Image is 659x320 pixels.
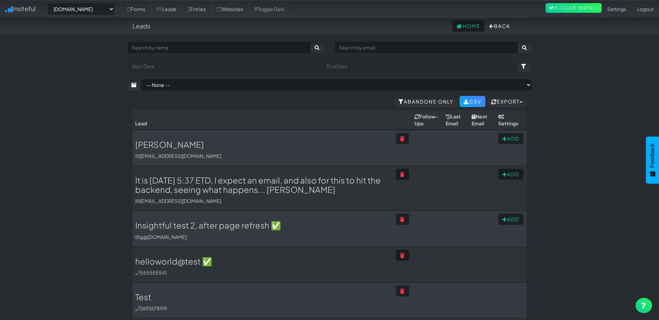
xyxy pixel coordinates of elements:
[151,0,182,18] a: Leads
[495,110,527,130] th: Settings
[135,140,390,159] a: [PERSON_NAME][EMAIL_ADDRESS][DOMAIN_NAME]
[632,0,659,18] a: Logout
[5,6,12,12] img: icon.png
[649,143,656,168] span: Feedback
[135,140,390,149] h3: [PERSON_NAME]
[546,3,602,13] a: 2-Click Install
[127,60,322,72] input: Start Date
[135,292,390,301] h3: Test
[132,110,393,130] th: Lead
[452,20,484,32] a: Home
[249,0,290,18] a: Toggle Dark
[121,0,151,18] a: Forms
[412,110,443,130] th: Follow-Ups
[443,110,469,130] th: Last Email
[135,197,390,204] p: [EMAIL_ADDRESS][DOMAIN_NAME]
[469,110,495,130] th: Next Email
[335,42,518,53] input: Search by email
[135,176,390,204] a: It is [DATE] 5:37 ETD, I expect an email, and also for this to hit the backend, seeing what happe...
[135,221,390,230] h3: Insightful test 2, after page refresh ✅
[498,133,523,144] button: Add
[135,292,390,312] a: Test2692678919
[646,136,659,184] button: Feedback - Show survey
[135,269,390,276] p: 555555541
[132,23,150,29] h4: Leads
[127,42,311,53] input: Search by name
[135,221,390,240] a: Insightful test 2, after page refresh ✅g@[DOMAIN_NAME]
[322,60,517,72] input: End Date
[135,257,390,266] h3: helloworld@test ✅
[211,0,249,18] a: Websites
[602,0,632,18] a: Settings
[135,305,390,312] p: 2692678919
[394,96,458,107] a: Abandons Only
[135,152,390,159] p: [EMAIL_ADDRESS][DOMAIN_NAME]
[487,96,527,107] button: Export
[460,96,485,107] a: CSV
[498,214,523,225] button: Add
[135,233,390,240] p: g@[DOMAIN_NAME]
[135,176,390,194] h3: It is [DATE] 5:37 ETD, I expect an email, and also for this to hit the backend, seeing what happe...
[498,169,523,180] button: Add
[135,257,390,276] a: helloworld@test ✅555555541
[182,0,211,18] a: Entries
[485,20,514,32] button: Back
